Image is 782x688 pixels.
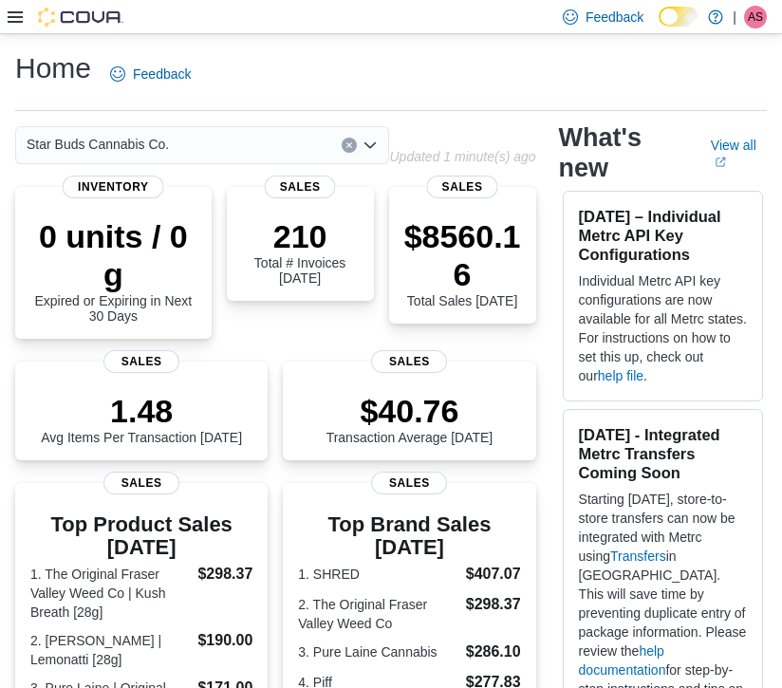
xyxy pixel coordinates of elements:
[326,392,493,445] div: Transaction Average [DATE]
[326,392,493,430] p: $40.76
[242,217,359,255] p: 210
[63,176,164,198] span: Inventory
[30,217,196,324] div: Expired or Expiring in Next 30 Days
[466,593,521,616] dd: $298.37
[27,133,169,156] span: Star Buds Cannabis Co.
[298,565,457,584] dt: 1. SHRED
[30,513,252,559] h3: Top Product Sales [DATE]
[579,271,747,385] p: Individual Metrc API key configurations are now available for all Metrc states. For instructions ...
[598,368,643,383] a: help file
[103,350,179,373] span: Sales
[586,8,643,27] span: Feedback
[15,49,91,87] h1: Home
[610,549,666,564] a: Transfers
[372,472,448,494] span: Sales
[363,138,378,153] button: Open list of options
[659,27,660,28] span: Dark Mode
[298,642,457,661] dt: 3. Pure Laine Cannabis
[242,217,359,286] div: Total # Invoices [DATE]
[372,350,448,373] span: Sales
[265,176,336,198] span: Sales
[133,65,191,84] span: Feedback
[715,157,726,168] svg: External link
[579,207,747,264] h3: [DATE] – Individual Metrc API Key Configurations
[197,563,252,586] dd: $298.37
[30,217,196,293] p: 0 units / 0 g
[41,392,242,430] p: 1.48
[404,217,521,293] p: $8560.16
[103,472,179,494] span: Sales
[38,8,123,27] img: Cova
[298,595,457,633] dt: 2. The Original Fraser Valley Weed Co
[559,122,688,183] h2: What's new
[579,425,747,482] h3: [DATE] - Integrated Metrc Transfers Coming Soon
[733,6,736,28] p: |
[342,138,357,153] button: Clear input
[659,7,698,27] input: Dark Mode
[41,392,242,445] div: Avg Items Per Transaction [DATE]
[404,217,521,308] div: Total Sales [DATE]
[466,563,521,586] dd: $407.07
[30,631,190,669] dt: 2. [PERSON_NAME] | Lemonatti [28g]
[744,6,767,28] div: Amanda Styka
[711,138,767,168] a: View allExternal link
[298,513,520,559] h3: Top Brand Sales [DATE]
[197,629,252,652] dd: $190.00
[389,149,535,164] p: Updated 1 minute(s) ago
[466,641,521,663] dd: $286.10
[427,176,498,198] span: Sales
[102,55,198,93] a: Feedback
[748,6,763,28] span: AS
[30,565,190,622] dt: 1. The Original Fraser Valley Weed Co | Kush Breath [28g]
